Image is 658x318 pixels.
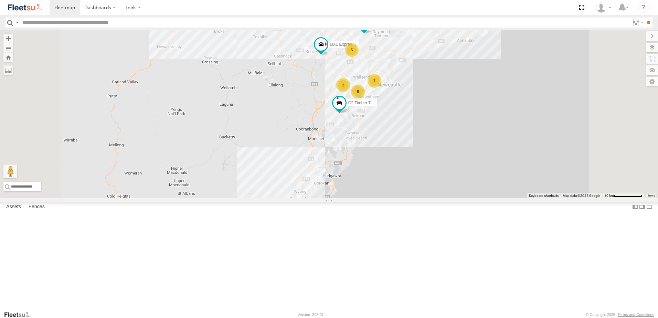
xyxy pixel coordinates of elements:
[7,3,43,12] img: fleetsu-logo-horizontal.svg
[368,74,381,88] div: 7
[586,312,654,317] div: © Copyright 2025 -
[3,34,13,43] button: Zoom in
[639,202,646,212] label: Dock Summary Table to the Right
[25,202,48,212] label: Fences
[4,311,35,318] a: Visit our Website
[3,202,24,212] label: Assets
[348,101,379,106] span: C2 Timber Truck
[336,78,350,92] div: 2
[602,193,644,198] button: Map Scale: 10 km per 78 pixels
[648,194,655,197] a: Terms (opens in new tab)
[618,312,654,317] a: Terms and Conditions
[3,53,13,62] button: Zoom Home
[529,193,559,198] button: Keyboard shortcuts
[604,194,614,198] span: 10 km
[646,202,653,212] label: Hide Summary Table
[330,42,361,47] span: BX1 Express Ute
[630,18,645,28] label: Search Filter Options
[638,2,649,13] i: ?
[646,77,658,86] label: Map Settings
[594,2,614,13] div: Gary Hudson
[3,43,13,53] button: Zoom out
[345,43,359,57] div: 5
[632,202,639,212] label: Dock Summary Table to the Left
[3,165,17,178] button: Drag Pegman onto the map to open Street View
[14,18,20,28] label: Search Query
[298,312,324,317] div: Version: 308.01
[563,194,600,198] span: Map data ©2025 Google
[351,85,365,98] div: 8
[3,65,13,75] label: Measure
